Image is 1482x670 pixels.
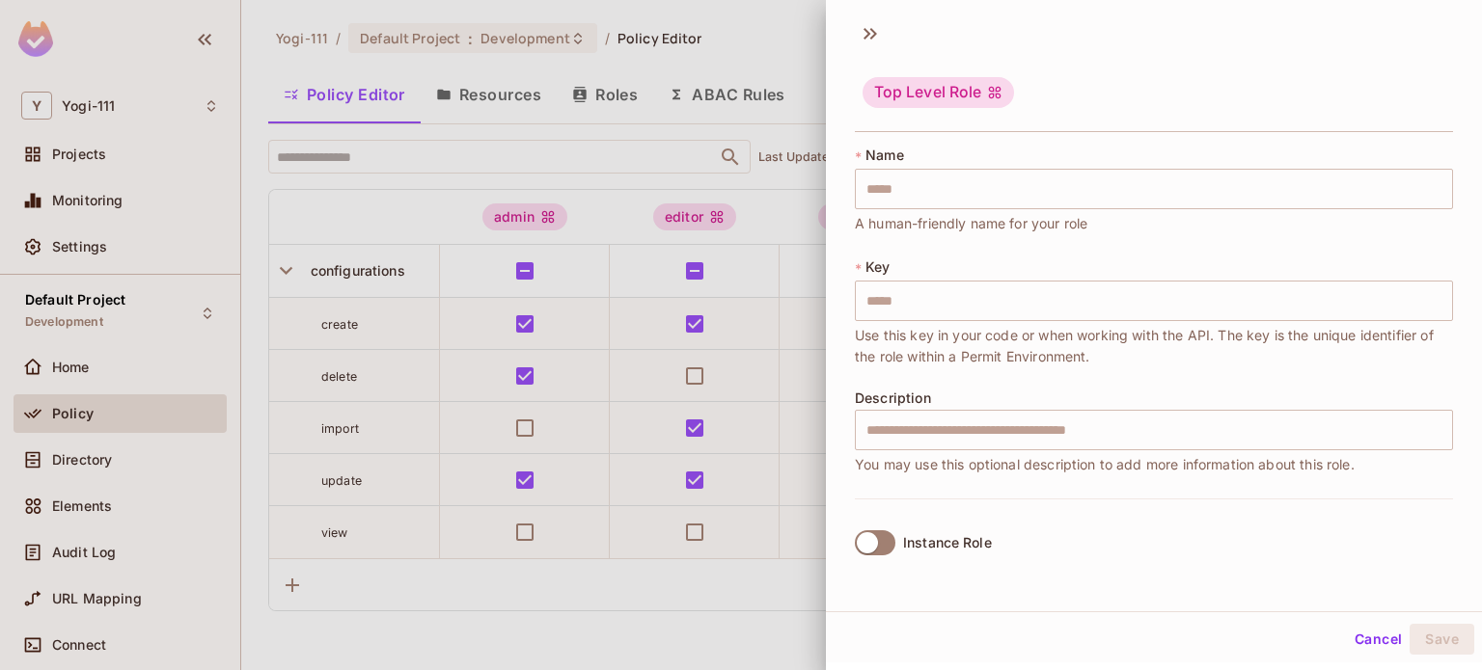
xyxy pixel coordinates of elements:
[1410,624,1474,655] button: Save
[855,454,1355,475] span: You may use this optional description to add more information about this role.
[863,77,1014,108] div: Top Level Role
[855,213,1087,234] span: A human-friendly name for your role
[865,147,904,163] span: Name
[855,390,931,406] span: Description
[855,325,1453,367] span: Use this key in your code or when working with the API. The key is the unique identifier of the r...
[1347,624,1410,655] button: Cancel
[865,259,890,275] span: Key
[903,535,992,550] div: Instance Role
